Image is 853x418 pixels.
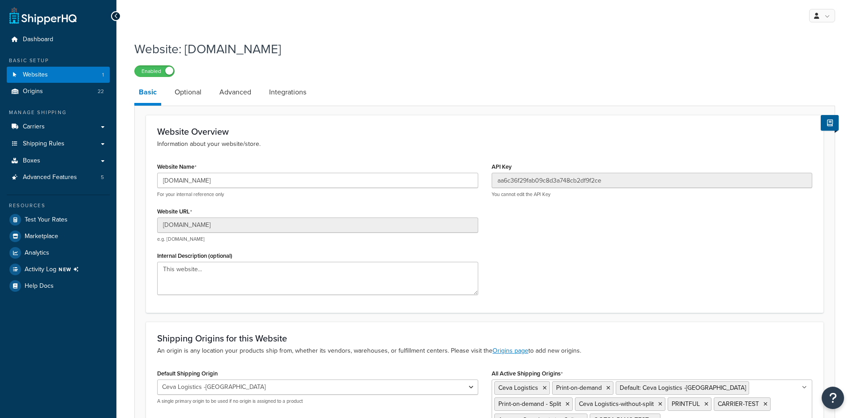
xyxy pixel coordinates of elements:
[215,81,256,103] a: Advanced
[7,67,110,83] li: Websites
[23,174,77,181] span: Advanced Features
[7,202,110,209] div: Resources
[492,163,512,170] label: API Key
[101,174,104,181] span: 5
[23,157,40,165] span: Boxes
[23,123,45,131] span: Carriers
[493,346,528,355] a: Origins page
[25,216,68,224] span: Test Your Rates
[579,399,654,409] span: Ceva Logistics-without-split
[157,252,232,259] label: Internal Description (optional)
[492,173,813,188] input: XDL713J089NBV22
[498,399,561,409] span: Print-on-demand - Split
[7,261,110,277] li: [object Object]
[7,109,110,116] div: Manage Shipping
[157,139,812,149] p: Information about your website/store.
[157,127,812,136] h3: Website Overview
[25,249,49,257] span: Analytics
[7,31,110,48] a: Dashboard
[102,71,104,79] span: 1
[157,333,812,343] h3: Shipping Origins for this Website
[134,40,824,58] h1: Website: [DOMAIN_NAME]
[134,81,161,106] a: Basic
[265,81,311,103] a: Integrations
[7,278,110,294] a: Help Docs
[23,88,43,95] span: Origins
[7,261,110,277] a: Activity LogNEW
[23,140,64,148] span: Shipping Rules
[7,136,110,152] a: Shipping Rules
[25,264,82,275] span: Activity Log
[7,83,110,100] a: Origins22
[157,262,478,295] textarea: This website...
[672,399,700,409] span: PRINTFUL
[170,81,206,103] a: Optional
[498,383,538,392] span: Ceva Logistics
[7,245,110,261] a: Analytics
[59,266,82,273] span: NEW
[157,163,197,171] label: Website Name
[821,115,839,131] button: Show Help Docs
[23,71,48,79] span: Websites
[23,36,53,43] span: Dashboard
[98,88,104,95] span: 22
[157,346,812,356] p: An origin is any location your products ship from, whether its vendors, warehouses, or fulfillmen...
[157,370,218,377] label: Default Shipping Origin
[157,191,478,198] p: For your internal reference only
[7,119,110,135] a: Carriers
[718,399,759,409] span: CARRIER-TEST
[25,233,58,240] span: Marketplace
[7,83,110,100] li: Origins
[135,66,174,77] label: Enabled
[157,236,478,243] p: e.g. [DOMAIN_NAME]
[157,398,478,405] p: A single primary origin to be used if no origin is assigned to a product
[492,191,813,198] p: You cannot edit the API Key
[7,67,110,83] a: Websites1
[822,387,844,409] button: Open Resource Center
[7,212,110,228] a: Test Your Rates
[7,153,110,169] a: Boxes
[25,282,54,290] span: Help Docs
[157,208,192,215] label: Website URL
[620,383,746,392] span: Default: Ceva Logistics -[GEOGRAPHIC_DATA]
[556,383,602,392] span: Print-on-demand
[7,169,110,186] a: Advanced Features5
[7,57,110,64] div: Basic Setup
[7,228,110,244] a: Marketplace
[492,370,563,377] label: All Active Shipping Origins
[7,169,110,186] li: Advanced Features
